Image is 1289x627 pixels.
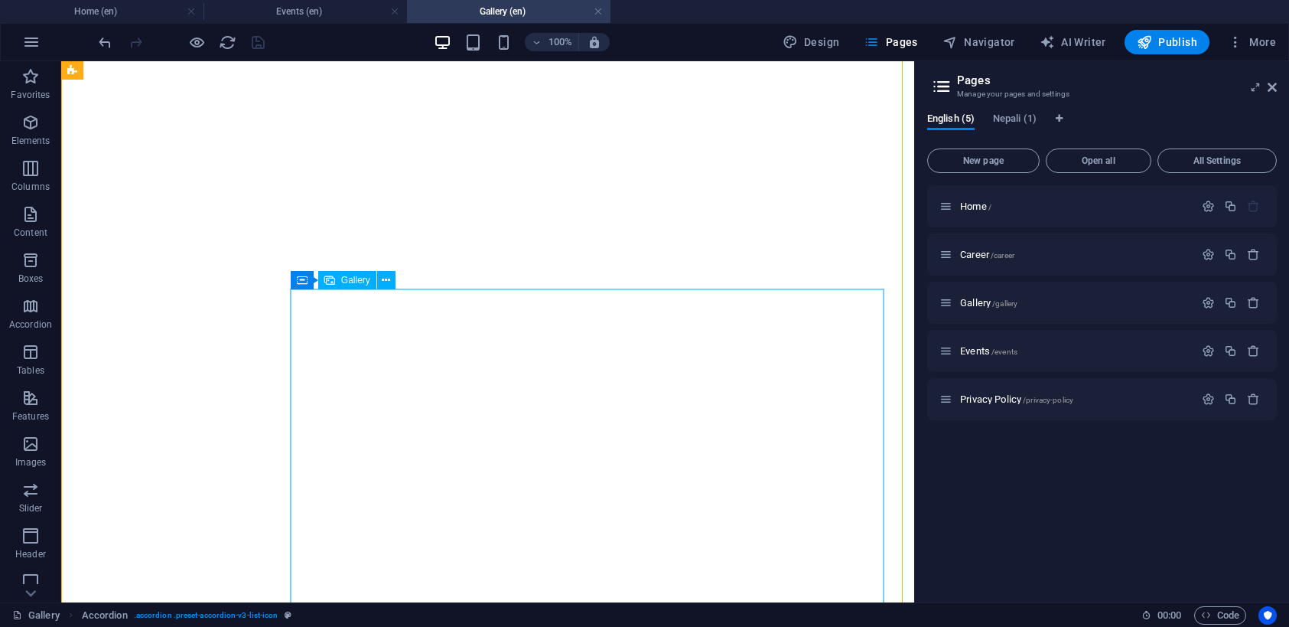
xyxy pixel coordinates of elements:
p: Features [12,410,49,423]
div: Home/ [955,201,1194,211]
span: /gallery [992,299,1017,308]
div: Language Tabs [927,113,1277,142]
button: All Settings [1157,149,1277,173]
h3: Manage your pages and settings [957,87,1246,101]
div: Remove [1247,248,1260,261]
p: Content [14,227,47,239]
div: Remove [1247,393,1260,406]
p: Columns [11,181,50,193]
div: Settings [1202,345,1215,358]
span: Click to open page [960,297,1017,309]
p: Accordion [9,318,52,331]
i: This element is a customizable preset [285,611,291,619]
i: Reload page [219,34,236,51]
h6: Session time [1141,606,1182,625]
span: . accordion .preset-accordion-v3-list-icon [134,606,278,625]
div: Career/career [955,250,1194,260]
nav: breadcrumb [82,606,291,625]
span: AI Writer [1040,34,1106,50]
span: Click to open page [960,345,1017,357]
div: Settings [1202,248,1215,261]
button: Navigator [936,30,1021,54]
span: / [988,203,991,211]
button: Click here to leave preview mode and continue editing [187,33,206,51]
span: Code [1201,606,1239,625]
div: Duplicate [1224,200,1237,213]
span: Nepali (1) [993,109,1037,131]
div: Remove [1247,296,1260,309]
div: Duplicate [1224,296,1237,309]
a: Click to cancel selection. Double-click to open Pages [12,606,60,625]
span: Career [960,249,1014,260]
button: reload [218,33,236,51]
span: Publish [1137,34,1197,50]
button: Publish [1125,30,1209,54]
div: Duplicate [1224,345,1237,358]
button: Pages [858,30,923,54]
button: More [1222,30,1282,54]
span: All Settings [1164,156,1270,165]
p: Tables [17,364,44,377]
p: Favorites [11,89,50,101]
h6: 100% [548,33,572,51]
p: Images [15,456,47,469]
div: Privacy Policy/privacy-policy [955,394,1194,404]
span: Click to open page [960,394,1073,405]
button: Code [1194,606,1246,625]
h4: Gallery (en) [407,3,610,20]
span: : [1168,609,1170,621]
p: Boxes [18,273,44,285]
button: New page [927,149,1040,173]
span: Open all [1053,156,1144,165]
p: Header [15,548,46,560]
button: 100% [525,33,579,51]
button: Usercentrics [1258,606,1277,625]
i: Undo: Edit gallery images (Ctrl+Z) [96,34,114,51]
button: undo [96,33,114,51]
span: Design [783,34,840,50]
div: Settings [1202,200,1215,213]
span: Pages [864,34,917,50]
span: /career [991,251,1014,260]
div: Events/events [955,346,1194,356]
div: Gallery/gallery [955,298,1194,308]
span: English (5) [927,109,975,131]
p: Elements [11,135,50,147]
div: Settings [1202,296,1215,309]
button: AI Writer [1033,30,1112,54]
span: Click to select. Double-click to edit [82,606,128,625]
span: /privacy-policy [1023,396,1073,404]
span: 00 00 [1157,606,1181,625]
h4: Events (en) [203,3,407,20]
span: More [1228,34,1276,50]
div: Duplicate [1224,248,1237,261]
span: Navigator [942,34,1015,50]
i: On resize automatically adjust zoom level to fit chosen device. [588,35,601,49]
div: Settings [1202,393,1215,406]
button: Open all [1046,149,1151,173]
span: Gallery [341,276,370,285]
div: The startpage cannot be deleted [1247,200,1260,213]
span: Click to open page [960,201,991,212]
span: /events [991,348,1017,356]
p: Slider [19,502,43,514]
div: Remove [1247,345,1260,358]
span: New page [934,156,1033,165]
h2: Pages [957,73,1277,87]
div: Design (Ctrl+Alt+Y) [776,30,846,54]
div: Duplicate [1224,393,1237,406]
button: Design [776,30,846,54]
